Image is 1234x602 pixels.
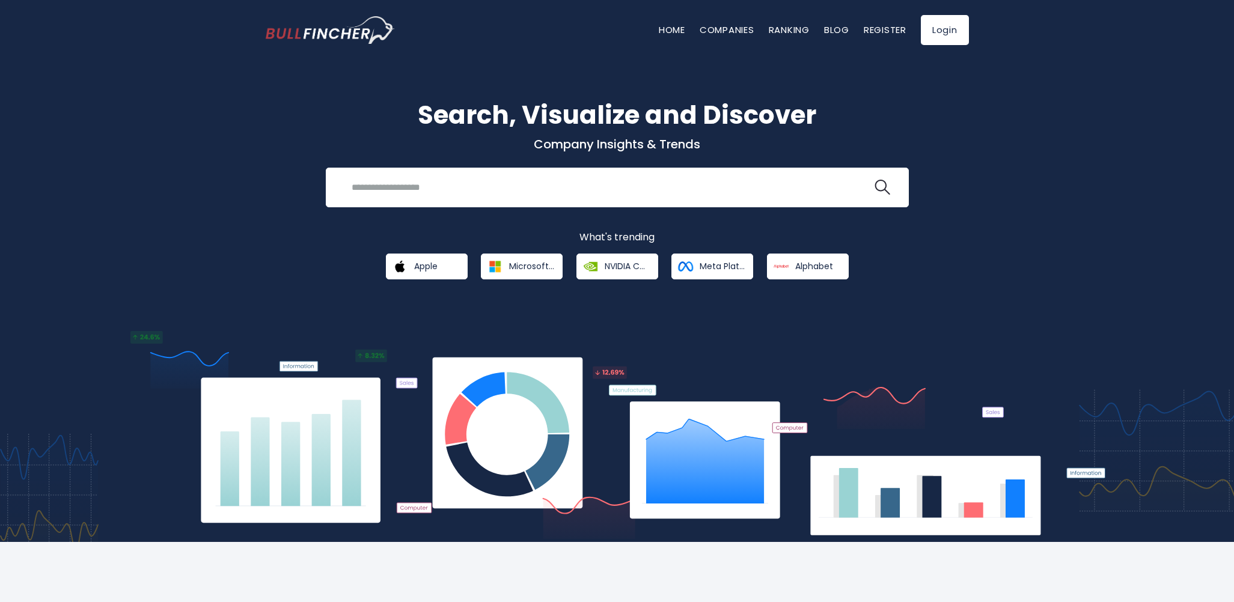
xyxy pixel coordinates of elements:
a: Ranking [769,23,810,36]
a: Apple [386,254,468,279]
span: Microsoft Corporation [509,261,554,272]
a: Home [659,23,685,36]
span: NVIDIA Corporation [605,261,650,272]
img: bullfincher logo [266,16,395,44]
a: Login [921,15,969,45]
h1: Search, Visualize and Discover [266,96,969,134]
span: Alphabet [795,261,833,272]
a: Microsoft Corporation [481,254,563,279]
a: Blog [824,23,849,36]
span: Meta Platforms [700,261,745,272]
span: Apple [414,261,438,272]
img: search icon [875,180,890,195]
a: Go to homepage [266,16,395,44]
a: Meta Platforms [671,254,753,279]
p: Company Insights & Trends [266,136,969,152]
a: NVIDIA Corporation [576,254,658,279]
a: Alphabet [767,254,849,279]
a: Register [864,23,906,36]
a: Companies [700,23,754,36]
p: What's trending [266,231,969,244]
